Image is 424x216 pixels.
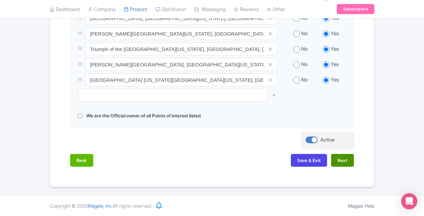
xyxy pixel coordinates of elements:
a: Subscription [337,4,374,14]
button: Back [70,154,93,167]
label: Yes [331,61,339,68]
button: Save & Exit [291,154,327,167]
label: Yes [331,45,339,53]
label: We are the Official owner of all Points of interest listed [86,112,201,120]
label: No [301,14,308,22]
label: No [301,61,308,68]
div: Open Intercom Messenger [401,193,417,209]
div: Copyright © 2025 All rights reserved. [46,202,156,209]
label: Yes [331,30,339,38]
span: Magpie, Inc. [88,203,113,209]
label: Yes [331,76,339,84]
label: No [301,30,308,38]
button: Next [331,154,354,167]
label: No [301,45,308,53]
label: Yes [331,14,339,22]
div: Active [320,136,334,144]
label: No [301,76,308,84]
a: Magpie Help [348,203,374,209]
